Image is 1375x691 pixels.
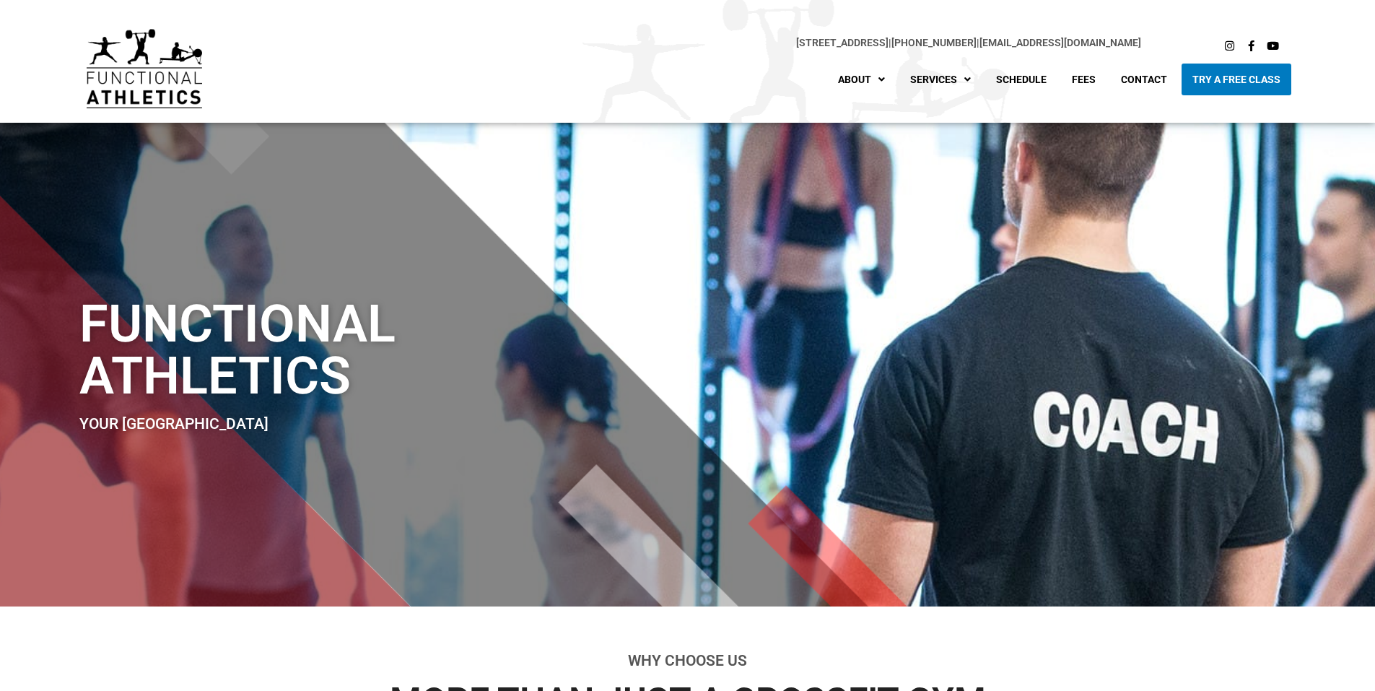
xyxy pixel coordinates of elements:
[1061,64,1106,95] a: Fees
[985,64,1057,95] a: Schedule
[1182,64,1291,95] a: Try A Free Class
[79,298,803,402] h1: Functional Athletics
[87,29,202,108] img: default-logo
[796,37,891,48] span: |
[796,37,889,48] a: [STREET_ADDRESS]
[79,417,803,432] h2: Your [GEOGRAPHIC_DATA]
[827,64,896,95] a: About
[287,653,1088,669] h2: Why Choose Us
[231,35,1142,51] p: |
[979,37,1141,48] a: [EMAIL_ADDRESS][DOMAIN_NAME]
[891,37,977,48] a: [PHONE_NUMBER]
[1110,64,1178,95] a: Contact
[899,64,982,95] a: Services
